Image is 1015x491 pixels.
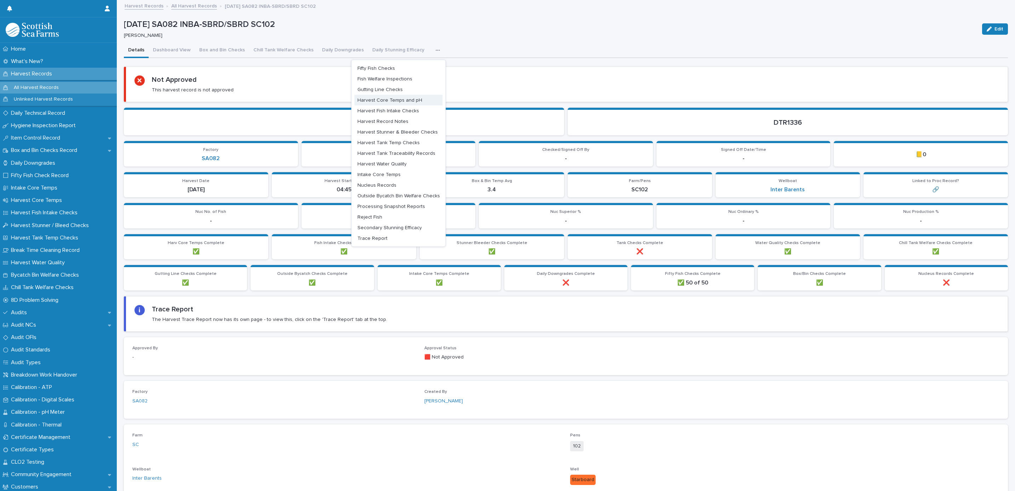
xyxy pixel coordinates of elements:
p: Hygiene Inspection Report [8,122,81,129]
span: Harvest Core Temps and pH [357,97,422,102]
span: Created By [424,390,447,394]
span: Trace Report [357,236,388,241]
p: Audit NCs [8,322,42,328]
p: Harvest Records [8,70,58,77]
p: Harvest Stunner / Bleed Checks [8,222,94,229]
p: ✅ [868,248,1004,255]
p: ✅ [128,248,264,255]
p: The Harvest Trace Report now has its own page - to view this, click on the 'Trace Report' tab at ... [152,316,387,323]
span: Intake Core Temps Complete [409,272,469,276]
span: Well [570,467,579,472]
p: - [661,218,826,224]
p: Fifty Fish Check Record [8,172,74,179]
p: - [838,218,1004,224]
span: Wellboat [132,467,151,472]
span: Fifty Fish Checks Complete [665,272,721,276]
p: - [132,354,416,361]
p: Harvest Core Temps [8,197,68,204]
p: - [128,218,294,224]
p: ✅ [255,280,369,286]
span: Checked/Signed Off By [542,148,589,152]
a: Inter Barents [770,186,805,193]
a: All Harvest Records [171,1,217,10]
p: ✅ [720,248,856,255]
p: Intake Core Temps [8,185,63,191]
p: 🔗 [868,186,1004,193]
p: Calibration - ATP [8,384,58,391]
img: mMrefqRFQpe26GRNOUkG [6,23,59,37]
p: 3.4 [424,186,560,193]
span: Farm [132,433,143,438]
p: Break Time Cleaning Record [8,247,85,254]
button: Edit [982,23,1008,35]
p: - [661,155,826,162]
span: Outside Bycatch Checks Complete [277,272,348,276]
span: Gutting Line Checks Complete [155,272,217,276]
span: Harvest Water Quality [357,161,407,166]
span: Approval Status [424,346,457,350]
p: [PERSON_NAME] [124,33,974,39]
button: Daily Stunning Efficacy [368,43,429,58]
p: [DATE] [128,186,264,193]
p: Breakdown Work Handover [8,372,83,378]
p: Calibration - Thermal [8,422,67,428]
p: Harvest Water Quality [8,259,70,266]
p: Item Control Record [8,135,66,141]
p: [DATE] SA082 INBA-SBRD/SBRD SC102 [124,19,976,30]
span: Daily Downgrades Complete [537,272,595,276]
span: Stunner Bleeder Checks Complete [457,241,527,245]
p: Unlinked Harvest Records [8,96,79,102]
span: Harvest Date [182,179,210,183]
span: Processing Snapshot Reports [357,204,425,209]
p: Daily Downgrades [8,160,61,167]
p: Certificate Types [8,446,59,453]
p: - [483,218,649,224]
span: Factory [132,390,148,394]
p: Audits [8,309,33,316]
p: SC102 [572,186,708,193]
a: Inter Barents [132,475,162,482]
p: ❌ [572,248,708,255]
span: Tank Checks Complete [617,241,663,245]
span: Reject Fish [357,214,382,219]
p: Bycatch Bin Welfare Checks [8,272,85,278]
button: Chill Tank Welfare Checks [249,43,318,58]
p: ✅ [424,248,560,255]
span: Box/Bin Checks Complete [793,272,846,276]
span: Harv Core Temps Complete [168,241,224,245]
p: Harvest Tank Temp Checks [8,235,84,241]
p: Calibration - pH Meter [8,409,70,416]
a: SC [132,441,139,448]
p: ✅ [762,280,877,286]
p: Audit Types [8,359,46,366]
p: ❌ [509,280,623,286]
span: Harvest Tank Temp Checks [357,140,420,145]
span: Nuc Ordinary % [728,210,759,214]
p: 📒0 [838,151,1004,158]
p: ❌ [889,280,1004,286]
div: Starboard [570,475,596,485]
p: Calibration - Digital Scales [8,396,80,403]
span: Pens [570,433,580,438]
button: Dashboard View [149,43,195,58]
span: Water Quality Checks Complete [755,241,820,245]
span: Nuc No. of Fish [195,210,226,214]
span: Nuc Production % [903,210,939,214]
span: Nucleus Records [357,182,396,187]
p: [DATE] SA082 INBA-SBRD/SBRD SC102 [225,2,316,10]
p: This harvest record is not approved [152,87,234,93]
span: Secondary Stunning Efficacy [357,225,422,230]
button: Box and Bin Checks [195,43,249,58]
span: Fish Intake Checks Complete [314,241,373,245]
p: - [483,155,649,162]
span: 102 [570,441,584,451]
p: Harvest Fish Intake Checks [8,209,83,216]
p: 8D Problem Solving [8,297,64,304]
p: ✅ [276,248,412,255]
p: Chill Tank Welfare Checks [8,284,79,291]
p: - [306,218,471,224]
p: DTR1336 [576,118,999,127]
a: SA082 [202,155,220,162]
a: Harvest Records [125,1,164,10]
span: Linked to Proc Record? [912,179,959,183]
